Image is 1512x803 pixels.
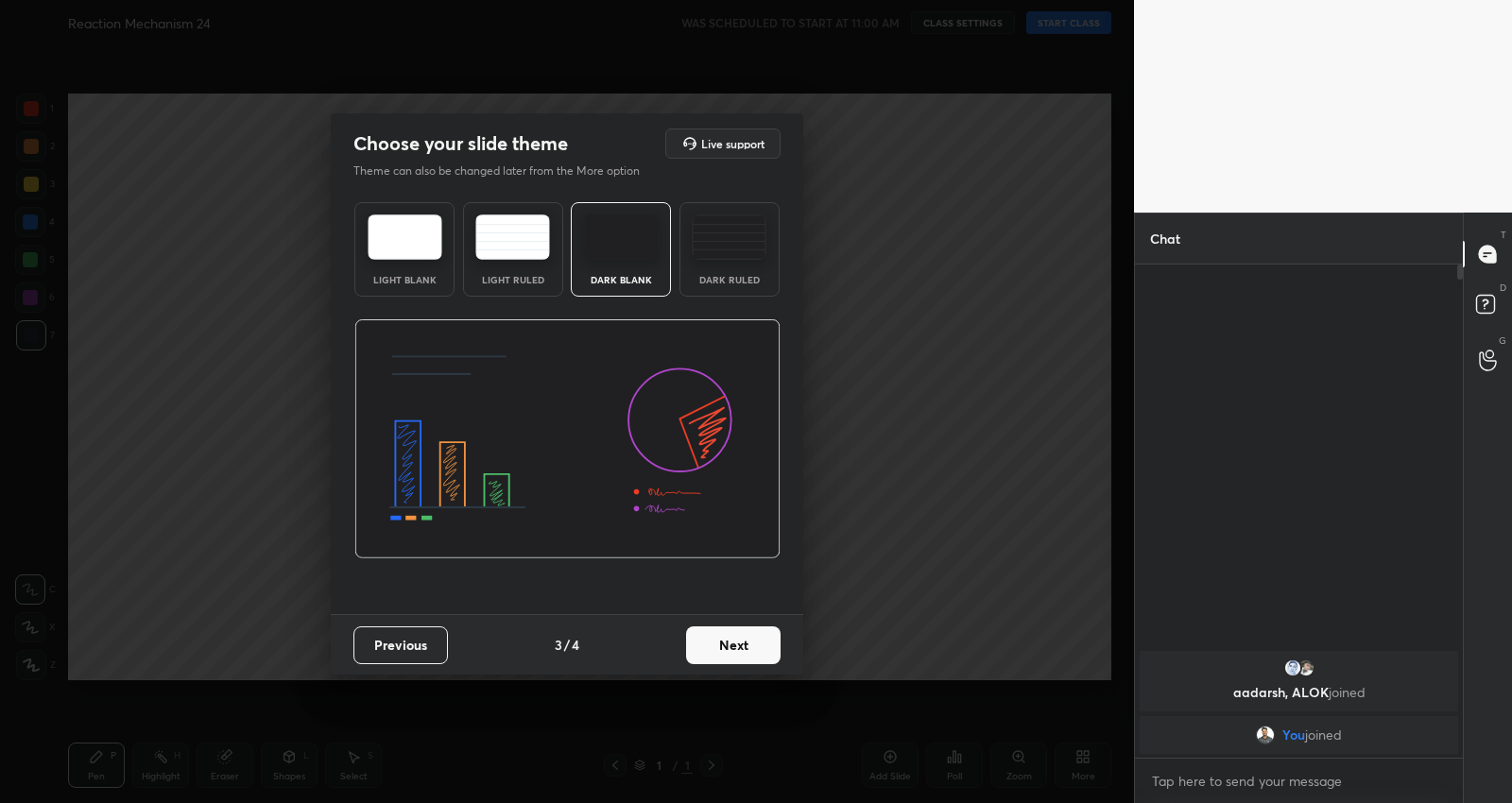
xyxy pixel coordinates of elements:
h2: Choose your slide theme [353,131,568,156]
img: darkTheme.f0cc69e5.svg [584,214,659,260]
p: aadarsh, ALOK [1151,685,1447,700]
img: d3db9a2d7c274c2783d75a0cdb45ee29.jpg [1283,658,1302,677]
img: lightTheme.e5ed3b09.svg [368,214,442,260]
p: Chat [1135,214,1195,264]
div: Light Ruled [475,275,551,284]
img: lightRuledTheme.5fabf969.svg [475,214,550,260]
img: darkRuledTheme.de295e13.svg [692,214,766,260]
p: Theme can also be changed later from the More option [353,162,660,179]
span: joined [1305,727,1342,743]
div: grid [1135,647,1463,758]
span: joined [1329,683,1366,701]
div: Light Blank [367,275,442,284]
span: You [1282,727,1305,743]
img: darkThemeBanner.d06ce4a2.svg [354,319,781,559]
button: Next [686,626,781,664]
h5: Live support [701,138,765,149]
h4: 4 [572,635,579,655]
p: T [1501,228,1506,242]
img: e5c6b02f252e48818ca969f1ceb0ca82.jpg [1256,726,1275,744]
h4: 3 [555,635,562,655]
h4: / [564,635,570,655]
p: G [1499,333,1506,348]
div: Dark Blank [583,275,659,284]
div: Dark Ruled [692,275,767,284]
p: D [1500,281,1506,295]
button: Previous [353,626,448,664]
img: 8bde531fbe72457481133210b67649f5.jpg [1297,658,1315,677]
